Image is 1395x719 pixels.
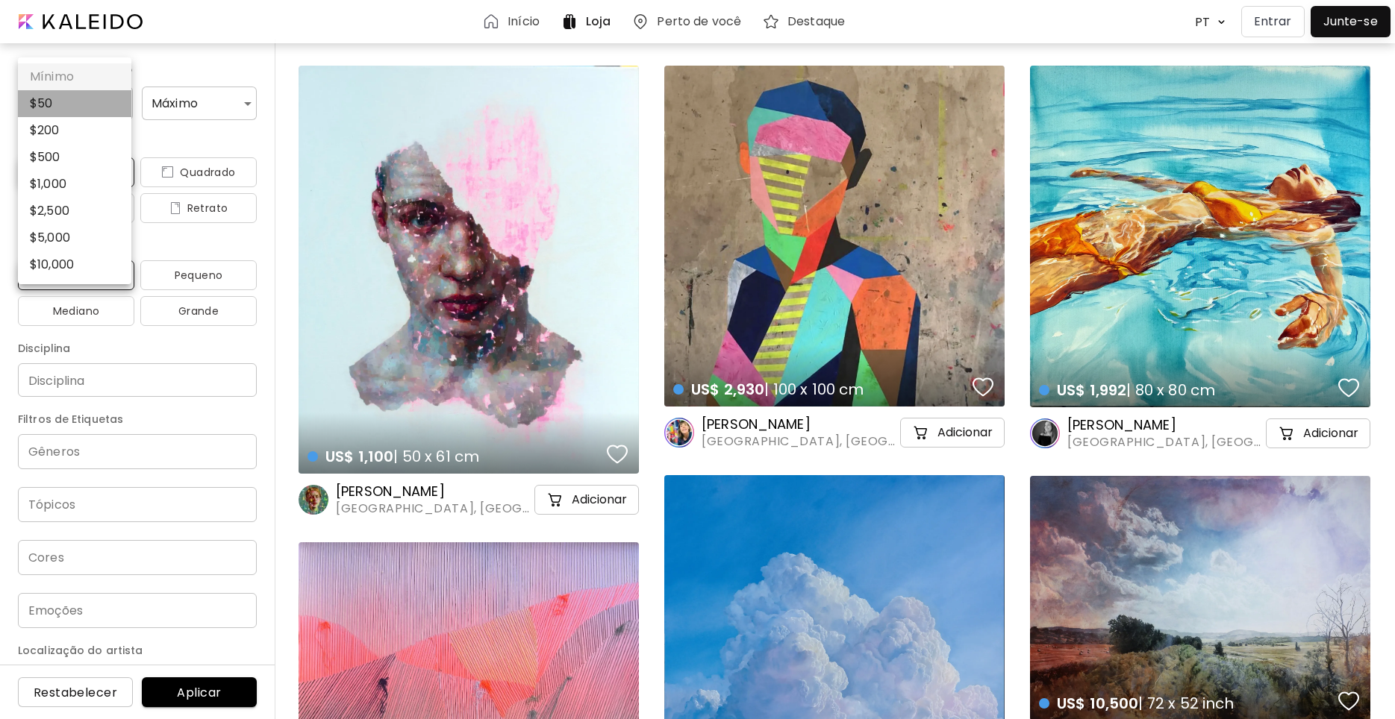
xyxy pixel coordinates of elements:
[18,251,131,278] li: $ 10,000
[18,144,131,171] li: $ 500
[18,90,131,117] li: $ 50
[18,225,131,251] li: $ 5,000
[18,198,131,225] li: $ 2,500
[18,117,131,144] li: $ 200
[18,171,131,198] li: $ 1,000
